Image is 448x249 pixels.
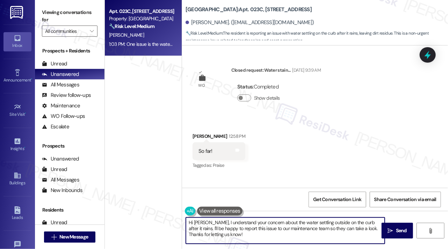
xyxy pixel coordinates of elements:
[42,187,82,194] div: New Inbounds
[59,233,88,241] span: New Message
[186,30,448,45] span: : The resident is reporting an issue with water settling on the curb after it rains, leaving dirt...
[42,81,79,88] div: All Messages
[193,160,245,170] div: Tagged as:
[227,133,246,140] div: 12:58 PM
[198,82,205,89] div: WO
[42,123,69,130] div: Escalate
[42,102,80,109] div: Maintenance
[3,135,31,154] a: Insights •
[382,223,413,239] button: Send
[10,6,24,19] img: ResiDesk Logo
[186,19,314,26] div: [PERSON_NAME]. ([EMAIL_ADDRESS][DOMAIN_NAME])
[237,83,253,90] b: Status
[42,92,91,99] div: Review follow-ups
[3,32,31,51] a: Inbox
[313,196,361,203] span: Get Conversation Link
[193,133,245,142] div: [PERSON_NAME]
[42,219,67,226] div: Unread
[109,15,174,22] div: Property: [GEOGRAPHIC_DATA]
[396,227,407,234] span: Send
[44,232,96,243] button: New Message
[237,81,283,92] div: : Completed
[388,228,393,234] i: 
[3,170,31,188] a: Buildings
[25,111,26,116] span: •
[42,7,97,26] label: Viewing conversations for
[186,30,223,36] strong: 🔧 Risk Level: Medium
[254,94,280,102] label: Show details
[3,101,31,120] a: Site Visit •
[42,113,85,120] div: WO Follow-ups
[35,47,104,55] div: Prospects + Residents
[31,77,32,81] span: •
[309,192,366,207] button: Get Conversation Link
[370,192,441,207] button: Share Conversation via email
[109,32,144,38] span: [PERSON_NAME]
[24,145,25,150] span: •
[231,66,321,76] div: Closed request: Water stain...
[186,218,385,244] textarea: Hi [PERSON_NAME], I understand your concern about the water settling outside on the curb after it...
[109,8,174,15] div: Apt. 023C, [STREET_ADDRESS]
[45,26,86,37] input: All communities
[198,148,212,155] div: So far!
[42,166,67,173] div: Unread
[213,162,224,168] span: Praise
[42,71,79,78] div: Unanswered
[3,204,31,223] a: Leads
[109,41,341,47] div: 1:03 PM: One issue is the water that settles outside on the adjacent curb after it rains leaving ...
[90,28,94,34] i: 
[109,23,154,29] strong: 🔧 Risk Level: Medium
[42,155,79,163] div: Unanswered
[42,60,67,67] div: Unread
[42,176,79,184] div: All Messages
[428,228,433,234] i: 
[186,6,312,13] b: [GEOGRAPHIC_DATA]: Apt. 023C, [STREET_ADDRESS]
[35,206,104,214] div: Residents
[35,142,104,150] div: Prospects
[374,196,436,203] span: Share Conversation via email
[291,66,321,74] div: [DATE] 9:39 AM
[51,234,57,240] i: 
